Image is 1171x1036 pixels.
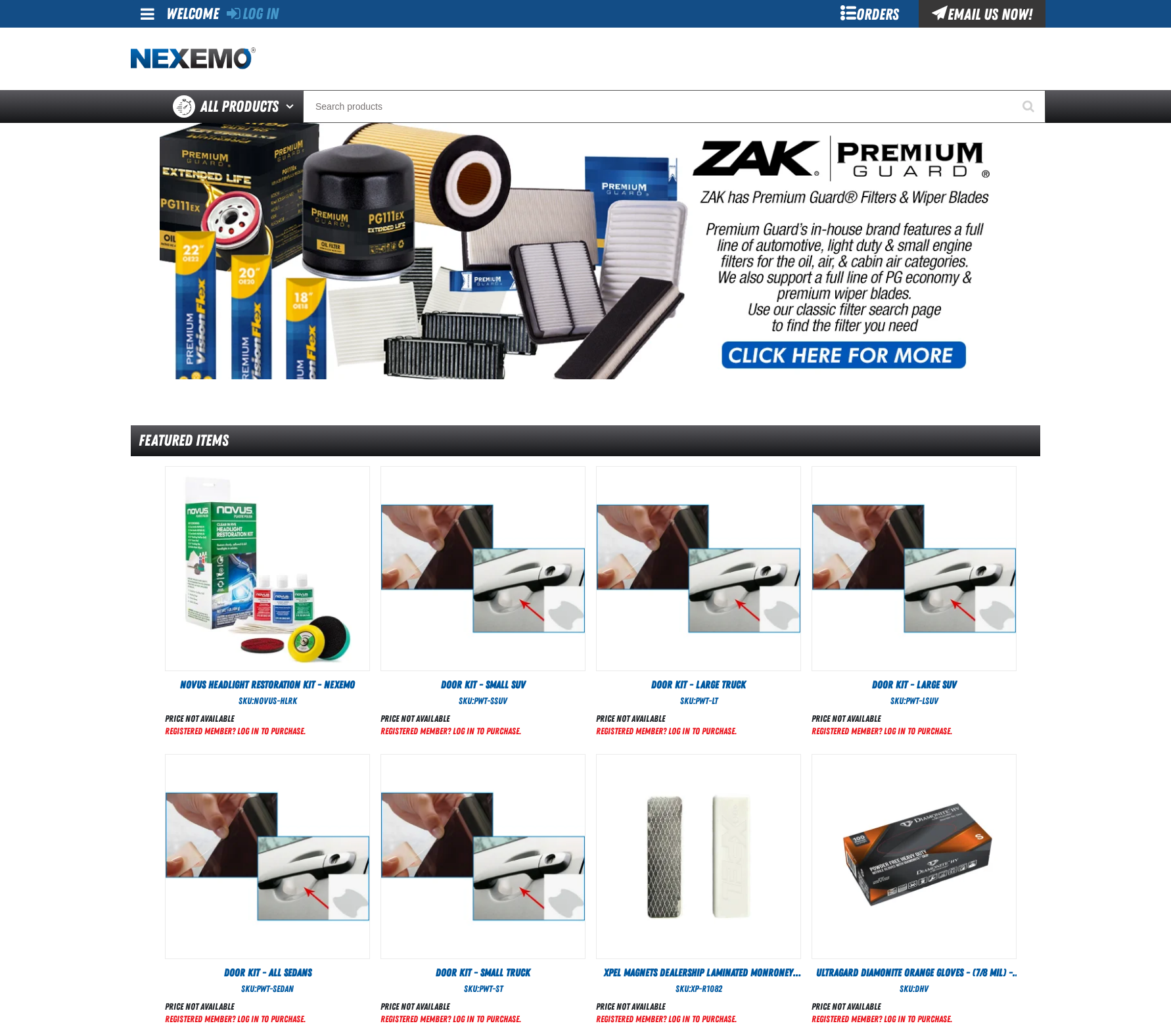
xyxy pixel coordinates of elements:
[812,467,1016,671] : View Details of the Door Kit - Large SUV
[812,713,952,725] div: Price not available
[436,966,530,979] span: Door Kit - Small Truck
[691,983,722,994] span: XP-R1082
[165,695,370,707] div: SKU:
[256,983,294,994] span: PWT-Sedan
[166,467,369,671] img: Novus Headlight Restoration Kit - Nexemo
[604,966,801,993] span: XPEL Magnets Dealership Laminated Monroney Stickers (Pack of 2 Magnets)
[281,90,303,123] button: Open All Products pages
[479,983,503,994] span: PWT-ST
[596,983,801,995] div: SKU:
[165,678,370,692] a: Novus Headlight Restoration Kit - Nexemo
[812,983,1017,995] div: SKU:
[160,123,1011,379] img: PG Filters & Wipers
[597,755,800,958] : View Details of the XPEL Magnets Dealership Laminated Monroney Stickers (Pack of 2 Magnets)
[165,1014,306,1024] a: Registered Member? Log In to purchase.
[180,678,355,691] span: Novus Headlight Restoration Kit - Nexemo
[441,678,526,691] span: Door Kit - Small SUV
[165,983,370,995] div: SKU:
[254,695,297,706] span: NOVUS-HLRK
[303,90,1045,123] input: Search
[812,695,1017,707] div: SKU:
[227,5,279,23] a: Log In
[166,467,369,671] : View Details of the Novus Headlight Restoration Kit - Nexemo
[131,425,1040,456] div: Featured Items
[597,467,800,671] : View Details of the Door Kit - Large Truck
[596,713,737,725] div: Price not available
[165,966,370,980] a: Door Kit - All Sedans
[596,966,801,980] a: XPEL Magnets Dealership Laminated Monroney Stickers (Pack of 2 Magnets)
[596,1001,737,1013] div: Price not available
[165,1001,306,1013] div: Price not available
[812,467,1016,671] img: Door Kit - Large SUV
[380,1001,521,1013] div: Price not available
[1013,90,1045,123] button: Start Searching
[380,966,585,980] a: Door Kit - Small Truck
[131,47,256,70] img: Nexemo logo
[166,755,369,958] : View Details of the Door Kit - All Sedans
[812,966,1017,980] a: Ultragard Diamonite Orange Gloves - (7/8 mil) - (100 gloves per box MIN 10 box order)
[812,755,1016,958] img: Ultragard Diamonite Orange Gloves - (7/8 mil) - (100 gloves per box MIN 10 box order)
[872,678,957,691] span: Door Kit - Large SUV
[816,966,1021,993] span: Ultragard Diamonite Orange Gloves - (7/8 mil) - (100 gloves per box MIN 10 box order)
[380,713,521,725] div: Price not available
[380,1014,521,1024] a: Registered Member? Log In to purchase.
[381,467,585,671] img: Door Kit - Small SUV
[380,983,585,995] div: SKU:
[596,726,737,736] a: Registered Member? Log In to purchase.
[381,755,585,958] : View Details of the Door Kit - Small Truck
[812,1014,952,1024] a: Registered Member? Log In to purchase.
[812,755,1016,958] : View Details of the Ultragard Diamonite Orange Gloves - (7/8 mil) - (100 gloves per box MIN 10 bo...
[597,467,800,671] img: Door Kit - Large Truck
[596,1014,737,1024] a: Registered Member? Log In to purchase.
[166,755,369,958] img: Door Kit - All Sedans
[812,678,1017,692] a: Door Kit - Large SUV
[165,713,306,725] div: Price not available
[380,726,521,736] a: Registered Member? Log In to purchase.
[474,695,507,706] span: PWT-SSUV
[200,95,279,118] span: All Products
[380,678,585,692] a: Door Kit - Small SUV
[381,467,585,671] : View Details of the Door Kit - Small SUV
[812,726,952,736] a: Registered Member? Log In to purchase.
[812,1001,952,1013] div: Price not available
[597,755,800,958] img: XPEL Magnets Dealership Laminated Monroney Stickers (Pack of 2 Magnets)
[915,983,929,994] span: DHV
[695,695,718,706] span: PWT-LT
[906,695,938,706] span: PWT-LSUV
[381,755,585,958] img: Door Kit - Small Truck
[651,678,746,691] span: Door Kit - Large Truck
[596,678,801,692] a: Door Kit - Large Truck
[224,966,311,979] span: Door Kit - All Sedans
[165,726,306,736] a: Registered Member? Log In to purchase.
[380,695,585,707] div: SKU:
[596,695,801,707] div: SKU:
